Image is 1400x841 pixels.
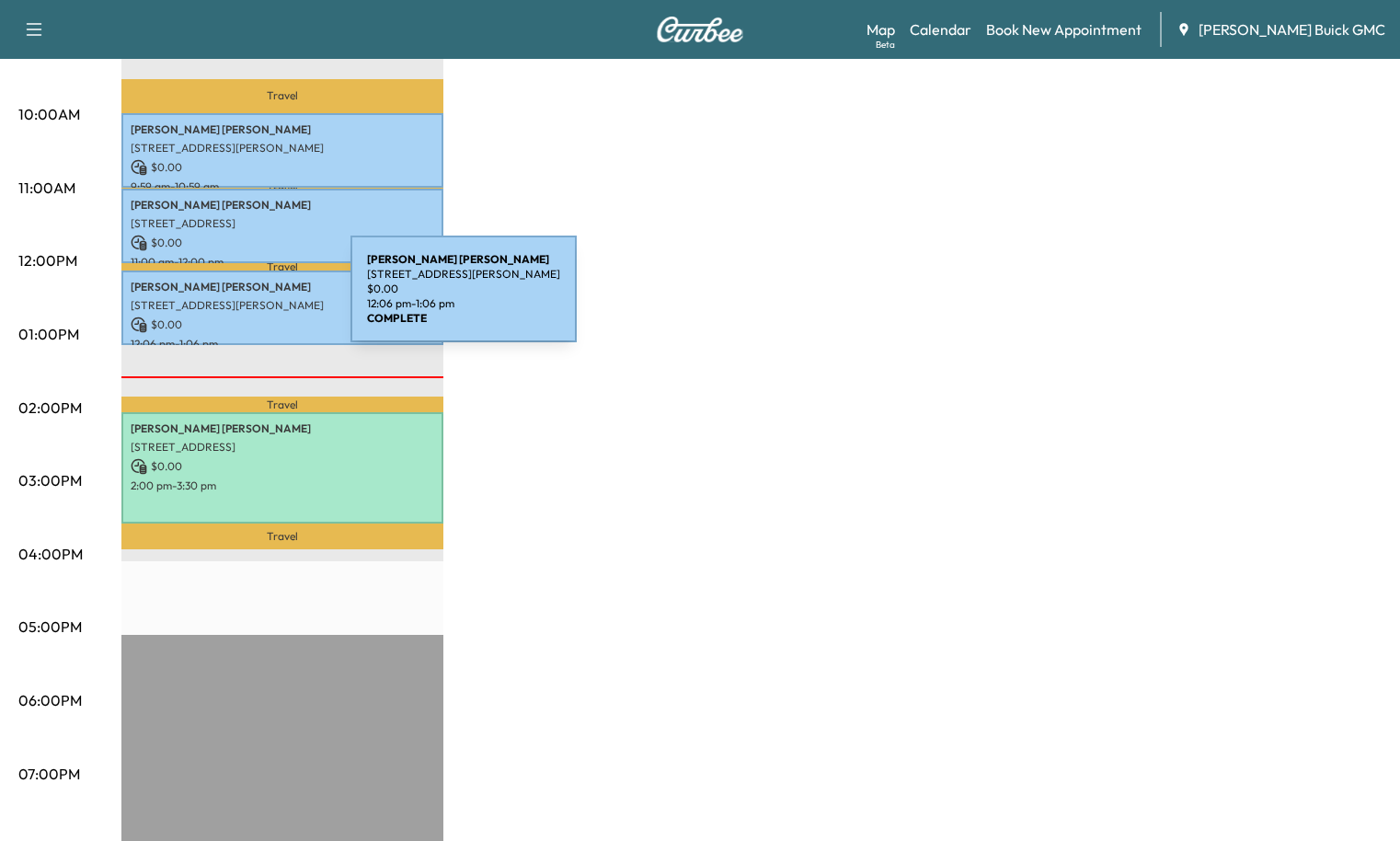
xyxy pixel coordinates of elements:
[18,616,82,638] p: 05:00PM
[866,18,895,40] a: MapBeta
[656,17,744,42] img: Curbee Logo
[131,198,434,213] p: [PERSON_NAME] [PERSON_NAME]
[18,763,80,785] p: 07:00PM
[18,103,80,125] p: 10:00AM
[131,216,434,231] p: [STREET_ADDRESS]
[131,337,434,351] p: 12:06 pm - 1:06 pm
[18,543,83,565] p: 04:00PM
[131,122,434,137] p: [PERSON_NAME] [PERSON_NAME]
[131,317,434,333] p: $ 0.00
[367,252,549,266] b: [PERSON_NAME] [PERSON_NAME]
[18,469,82,491] p: 03:00PM
[18,397,82,419] p: 02:00PM
[131,298,434,313] p: [STREET_ADDRESS][PERSON_NAME]
[18,323,79,345] p: 01:00PM
[1199,18,1385,40] span: [PERSON_NAME] Buick GMC
[131,440,434,455] p: [STREET_ADDRESS]
[131,280,434,294] p: [PERSON_NAME] [PERSON_NAME]
[121,397,443,411] p: Travel
[121,188,443,189] p: Travel
[18,689,82,711] p: 06:00PM
[367,282,560,296] p: $ 0.00
[121,79,443,114] p: Travel
[131,141,434,156] p: [STREET_ADDRESS][PERSON_NAME]
[131,458,434,475] p: $ 0.00
[121,263,443,271] p: Travel
[986,18,1142,40] a: Book New Appointment
[367,296,560,311] p: 12:06 pm - 1:06 pm
[131,255,434,270] p: 11:00 am - 12:00 pm
[367,311,427,325] b: COMPLETE
[367,267,560,282] p: [STREET_ADDRESS][PERSON_NAME]
[131,478,434,493] p: 2:00 pm - 3:30 pm
[18,177,75,199] p: 11:00AM
[131,179,434,194] p: 9:59 am - 10:59 am
[131,159,434,176] p: $ 0.00
[910,18,971,40] a: Calendar
[876,38,895,52] div: Beta
[121,524,443,549] p: Travel
[18,249,77,271] p: 12:00PM
[131,235,434,251] p: $ 0.00
[131,421,434,436] p: [PERSON_NAME] [PERSON_NAME]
